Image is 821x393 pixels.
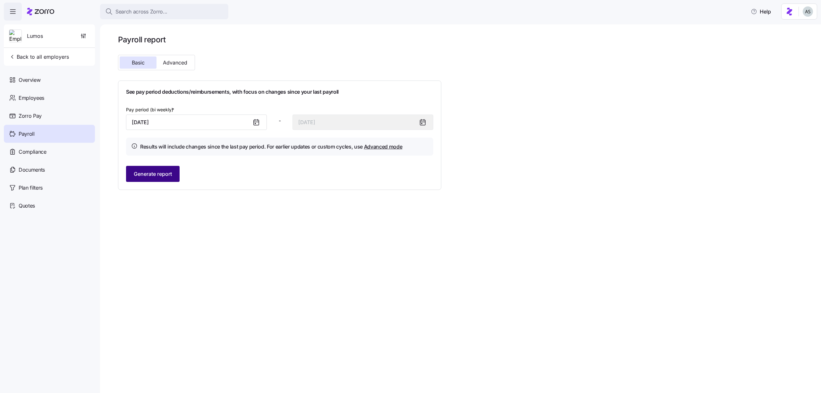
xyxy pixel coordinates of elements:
[19,94,44,102] span: Employees
[163,60,187,65] span: Advanced
[115,8,167,16] span: Search across Zorro...
[4,161,95,179] a: Documents
[126,115,267,130] input: Start date
[364,143,402,150] a: Advanced mode
[751,8,771,15] span: Help
[19,130,35,138] span: Payroll
[4,89,95,107] a: Employees
[746,5,776,18] button: Help
[4,179,95,197] a: Plan filters
[19,184,43,192] span: Plan filters
[118,35,441,45] h1: Payroll report
[19,148,47,156] span: Compliance
[9,30,21,43] img: Employer logo
[292,115,433,130] input: End date
[126,166,180,182] button: Generate report
[279,117,281,125] span: -
[6,50,72,63] button: Back to all employers
[9,53,69,61] span: Back to all employers
[19,202,35,210] span: Quotes
[134,170,172,178] span: Generate report
[4,107,95,125] a: Zorro Pay
[140,143,402,151] h4: Results will include changes since the last pay period. For earlier updates or custom cycles, use
[803,6,813,17] img: c4d3a52e2a848ea5f7eb308790fba1e4
[19,76,40,84] span: Overview
[19,112,42,120] span: Zorro Pay
[19,166,45,174] span: Documents
[132,60,145,65] span: Basic
[27,32,43,40] span: Lumos
[4,143,95,161] a: Compliance
[4,125,95,143] a: Payroll
[100,4,228,19] button: Search across Zorro...
[126,89,433,95] h1: See pay period deductions/reimbursements, with focus on changes since your last payroll
[4,71,95,89] a: Overview
[126,106,175,113] label: Pay period (bi weekly)
[4,197,95,215] a: Quotes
